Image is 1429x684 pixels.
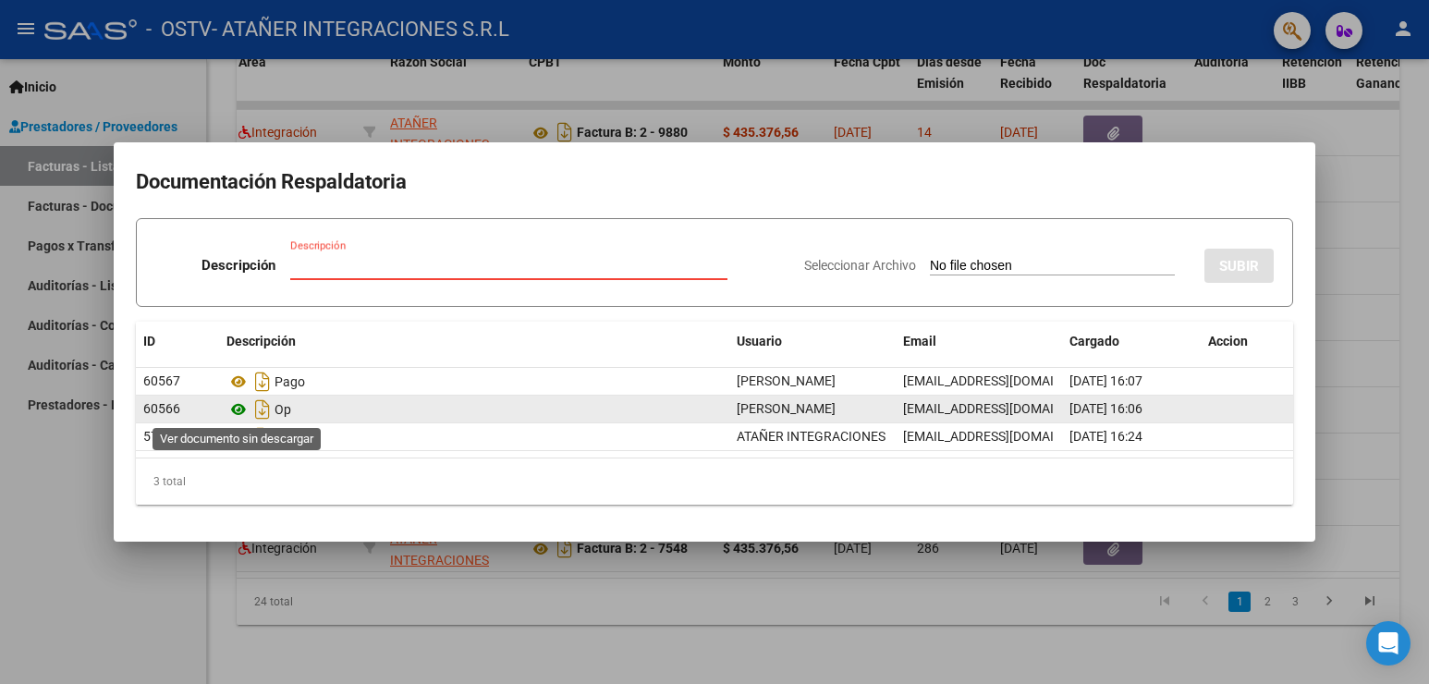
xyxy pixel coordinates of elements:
[1201,322,1293,361] datatable-header-cell: Accion
[250,422,275,452] i: Descargar documento
[1069,373,1142,388] span: [DATE] 16:07
[226,395,722,424] div: Op
[1069,429,1142,444] span: [DATE] 16:24
[250,395,275,424] i: Descargar documento
[903,373,1108,388] span: [EMAIL_ADDRESS][DOMAIN_NAME]
[136,458,1293,505] div: 3 total
[136,165,1293,200] h2: Documentación Respaldatoria
[219,322,729,361] datatable-header-cell: Descripción
[737,401,836,416] span: [PERSON_NAME]
[202,255,275,276] p: Descripción
[226,334,296,348] span: Descripción
[903,429,1108,444] span: [EMAIL_ADDRESS][DOMAIN_NAME]
[143,334,155,348] span: ID
[737,429,885,444] span: ATAÑER INTEGRACIONES
[804,258,916,273] span: Seleccionar Archivo
[226,422,722,452] div: Planilla
[226,367,722,397] div: Pago
[1069,401,1142,416] span: [DATE] 16:06
[1062,322,1201,361] datatable-header-cell: Cargado
[143,401,180,416] span: 60566
[896,322,1062,361] datatable-header-cell: Email
[1069,334,1119,348] span: Cargado
[729,322,896,361] datatable-header-cell: Usuario
[903,334,936,348] span: Email
[737,373,836,388] span: [PERSON_NAME]
[1208,334,1248,348] span: Accion
[903,401,1108,416] span: [EMAIL_ADDRESS][DOMAIN_NAME]
[737,334,782,348] span: Usuario
[1219,258,1259,275] span: SUBIR
[143,373,180,388] span: 60567
[1204,249,1274,283] button: SUBIR
[250,367,275,397] i: Descargar documento
[1366,621,1411,666] div: Open Intercom Messenger
[136,322,219,361] datatable-header-cell: ID
[143,429,180,444] span: 57453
